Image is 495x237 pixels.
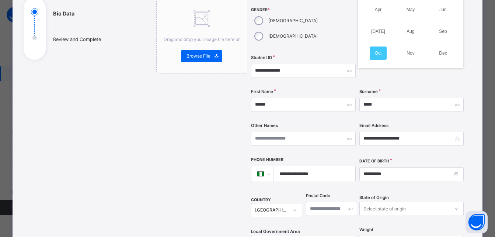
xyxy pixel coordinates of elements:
span: State of Origin [359,195,389,201]
td: Sep [427,21,459,42]
a: [DATE] [370,25,387,38]
div: [GEOGRAPHIC_DATA] [255,207,289,213]
label: First Name [251,89,273,95]
span: Drag and drop your image file here or [164,37,240,42]
a: Oct [370,47,387,60]
td: Dec [427,42,459,64]
td: Nov [394,42,427,64]
label: [DEMOGRAPHIC_DATA] [268,33,318,39]
label: Student ID [251,55,272,61]
label: Weight [359,227,373,233]
a: Nov [402,47,419,60]
a: Jun [435,3,452,16]
label: [DEMOGRAPHIC_DATA] [268,17,318,24]
td: Jul [362,21,394,42]
a: Dec [435,47,452,60]
div: Select state of origin [363,202,406,216]
a: May [402,3,419,16]
a: Sep [435,25,452,38]
span: Gender [251,7,355,13]
label: Email Address [359,123,388,129]
label: Postal Code [306,193,330,199]
td: Oct [362,42,394,64]
a: Apr [370,3,387,16]
label: Other Names [251,123,278,129]
span: Local Government Area [251,229,300,235]
label: Phone Number [251,157,283,163]
label: Surname [359,89,378,95]
a: Aug [402,25,419,38]
span: Browse File [187,53,210,59]
span: COUNTRY [251,197,271,202]
button: Open asap [466,211,488,233]
label: Date of Birth [359,158,389,164]
td: Aug [394,21,427,42]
